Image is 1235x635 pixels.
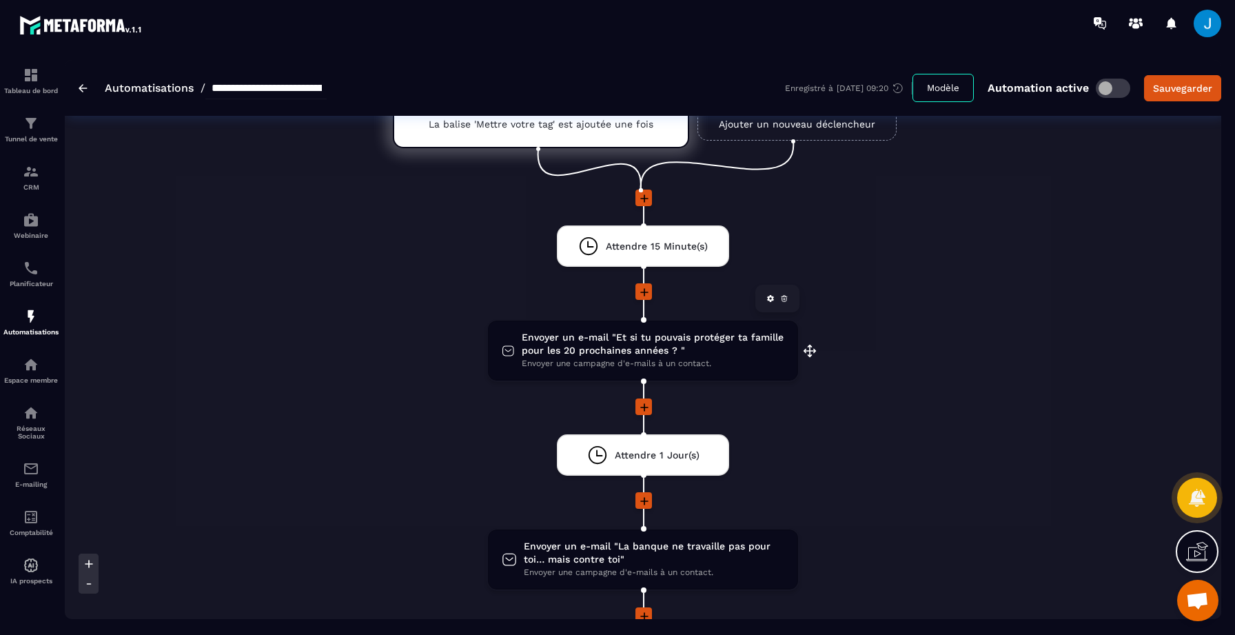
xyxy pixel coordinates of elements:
a: Ajouter un nouveau déclencheur [697,108,897,141]
span: Envoyer une campagne d'e-mails à un contact. [522,357,784,370]
a: social-networksocial-networkRéseaux Sociaux [3,394,59,450]
p: Automation active [988,81,1089,94]
a: automationsautomationsAutomatisations [3,298,59,346]
div: Sauvegarder [1153,81,1212,95]
p: La balise 'Mettre votre tag' est ajoutée une fois [429,119,653,130]
p: IA prospects [3,577,59,585]
p: Tableau de bord [3,87,59,94]
a: automationsautomationsWebinaire [3,201,59,250]
p: Espace membre [3,376,59,384]
img: automations [23,356,39,373]
p: Webinaire [3,232,59,239]
button: Sauvegarder [1144,75,1221,101]
a: formationformationTunnel de vente [3,105,59,153]
a: formationformationTableau de bord [3,57,59,105]
img: scheduler [23,260,39,276]
span: Envoyer un e-mail "La banque ne travaille pas pour toi… mais contre toi" [524,540,784,566]
p: Comptabilité [3,529,59,536]
img: logo [19,12,143,37]
img: automations [23,212,39,228]
p: Tunnel de vente [3,135,59,143]
a: automationsautomationsEspace membre [3,346,59,394]
span: Attendre 1 Jour(s) [615,449,700,462]
span: Envoyer une campagne d'e-mails à un contact. [524,566,784,579]
a: schedulerschedulerPlanificateur [3,250,59,298]
p: CRM [3,183,59,191]
p: Automatisations [3,328,59,336]
span: / [201,81,205,94]
img: automations [23,308,39,325]
img: formation [23,163,39,180]
p: Réseaux Sociaux [3,425,59,440]
div: Enregistré à [785,82,912,94]
a: accountantaccountantComptabilité [3,498,59,547]
img: formation [23,67,39,83]
a: formationformationCRM [3,153,59,201]
p: [DATE] 09:20 [837,83,888,93]
a: emailemailE-mailing [3,450,59,498]
img: email [23,461,39,477]
a: Automatisations [105,81,194,94]
a: Ouvrir le chat [1177,580,1218,621]
p: Planificateur [3,280,59,288]
span: Attendre 15 Minute(s) [606,240,708,253]
img: arrow [79,84,88,92]
img: formation [23,115,39,132]
span: Envoyer un e-mail "Et si tu pouvais protéger ta famille pour les 20 prochaines années ? " [522,331,784,357]
button: Modèle [912,74,974,102]
p: E-mailing [3,481,59,488]
img: social-network [23,405,39,421]
img: accountant [23,509,39,525]
img: automations [23,557,39,574]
